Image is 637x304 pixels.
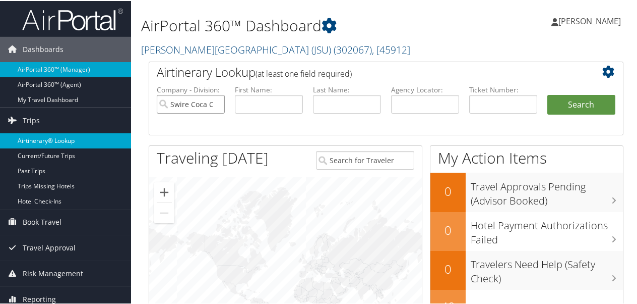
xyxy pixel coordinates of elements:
button: Search [547,94,615,114]
input: Search for Traveler [316,150,415,169]
span: (at least one field required) [256,67,352,78]
h1: My Action Items [430,146,623,168]
h1: Traveling [DATE] [157,146,269,168]
img: airportal-logo.png [22,7,123,30]
a: 0Travelers Need Help (Safety Check) [430,250,623,289]
h2: 0 [430,182,466,199]
label: Agency Locator: [391,84,459,94]
span: Travel Approval [23,234,76,260]
span: Risk Management [23,260,83,285]
a: [PERSON_NAME][GEOGRAPHIC_DATA] (JSU) [141,42,410,56]
h2: Airtinerary Lookup [157,63,576,80]
h3: Hotel Payment Authorizations Failed [471,213,623,246]
h2: 0 [430,260,466,277]
span: [PERSON_NAME] [558,15,621,26]
span: Trips [23,107,40,132]
h3: Travelers Need Help (Safety Check) [471,251,623,285]
button: Zoom out [154,202,174,222]
label: First Name: [235,84,303,94]
span: Book Travel [23,209,61,234]
span: , [ 45912 ] [372,42,410,56]
span: Dashboards [23,36,63,61]
a: [PERSON_NAME] [551,5,631,35]
h2: 0 [430,221,466,238]
span: ( 302067 ) [334,42,372,56]
label: Ticket Number: [469,84,537,94]
label: Last Name: [313,84,381,94]
h3: Travel Approvals Pending (Advisor Booked) [471,174,623,207]
a: 0Travel Approvals Pending (Advisor Booked) [430,172,623,211]
a: 0Hotel Payment Authorizations Failed [430,211,623,250]
h1: AirPortal 360™ Dashboard [141,14,468,35]
button: Zoom in [154,181,174,201]
label: Company - Division: [157,84,225,94]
